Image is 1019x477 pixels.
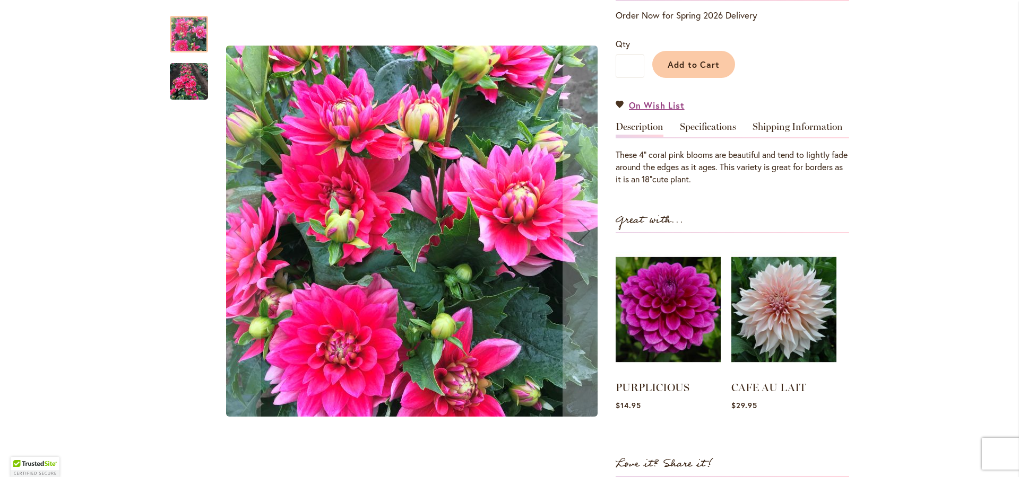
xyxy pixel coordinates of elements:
a: CAFE AU LAIT [731,381,806,394]
div: PINK DUCHESSPINK DUCHESS [219,5,605,457]
button: Add to Cart [652,51,735,78]
p: Order Now for Spring 2026 Delivery [616,9,849,22]
img: PINK DUCHESS [226,46,598,417]
iframe: Launch Accessibility Center [8,439,38,469]
strong: Great with... [616,211,684,229]
span: $29.95 [731,400,757,410]
img: CAFE AU LAIT [731,244,836,375]
span: $14.95 [616,400,641,410]
img: PURPLICIOUS [616,244,721,375]
div: PINK DUCHESS [170,5,219,52]
span: Qty [616,38,630,49]
a: PURPLICIOUS [616,381,689,394]
span: On Wish List [629,99,685,111]
a: On Wish List [616,99,685,111]
div: These 4” coral pink blooms are beautiful and tend to lightly fade around the edges as it ages. Th... [616,149,849,185]
a: Specifications [680,122,736,137]
img: PINK DUCHESS [170,63,208,101]
strong: Love it? Share it! [616,455,713,473]
button: Next [563,5,605,457]
a: Description [616,122,663,137]
div: Product Images [219,5,654,457]
div: PINK DUCHESS [170,52,208,100]
span: Add to Cart [668,59,720,70]
a: Shipping Information [753,122,843,137]
div: PINK DUCHESS [219,5,605,457]
div: Detailed Product Info [616,122,849,185]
